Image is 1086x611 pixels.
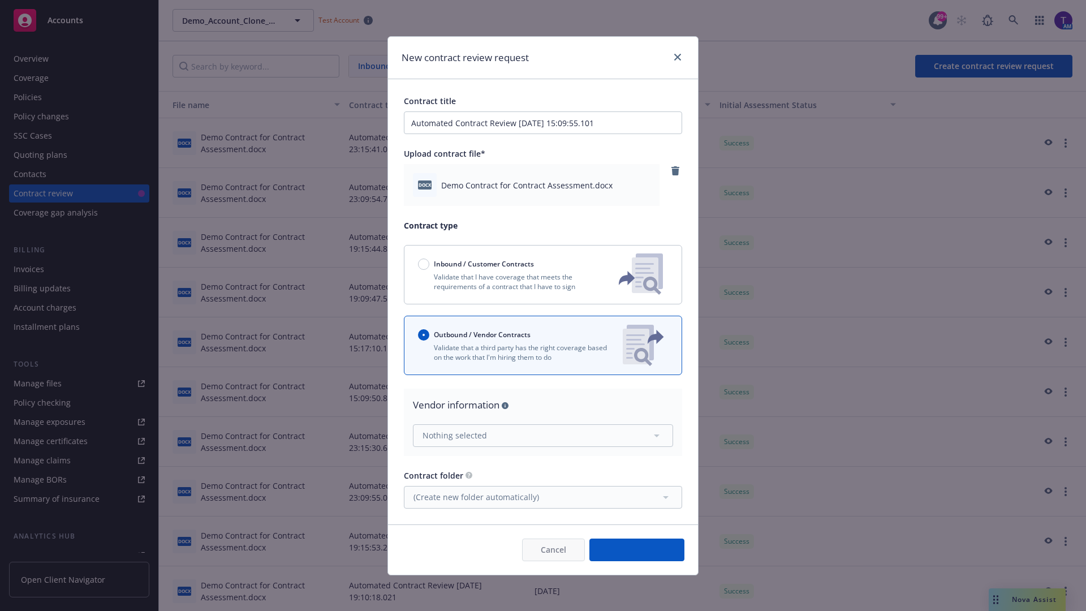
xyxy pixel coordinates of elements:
button: Outbound / Vendor ContractsValidate that a third party has the right coverage based on the work t... [404,316,682,375]
span: Demo Contract for Contract Assessment.docx [441,179,613,191]
span: Contract title [404,96,456,106]
span: Nothing selected [423,429,487,441]
span: Cancel [541,544,566,555]
span: (Create new folder automatically) [413,491,539,503]
button: Create request [589,539,684,561]
span: Upload contract file* [404,148,485,159]
span: Outbound / Vendor Contracts [434,330,531,339]
a: remove [669,164,682,178]
span: Contract folder [404,470,463,481]
span: Create request [608,544,666,555]
button: Nothing selected [413,424,673,447]
span: docx [418,180,432,189]
a: close [671,50,684,64]
input: Enter a title for this contract [404,111,682,134]
p: Contract type [404,220,682,231]
div: Vendor information [413,398,673,412]
button: Cancel [522,539,585,561]
button: Inbound / Customer ContractsValidate that I have coverage that meets the requirements of a contra... [404,245,682,304]
span: Inbound / Customer Contracts [434,259,534,269]
input: Outbound / Vendor Contracts [418,329,429,341]
button: (Create new folder automatically) [404,486,682,509]
p: Validate that I have coverage that meets the requirements of a contract that I have to sign [418,272,600,291]
input: Inbound / Customer Contracts [418,259,429,270]
h1: New contract review request [402,50,529,65]
p: Validate that a third party has the right coverage based on the work that I'm hiring them to do [418,343,614,362]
